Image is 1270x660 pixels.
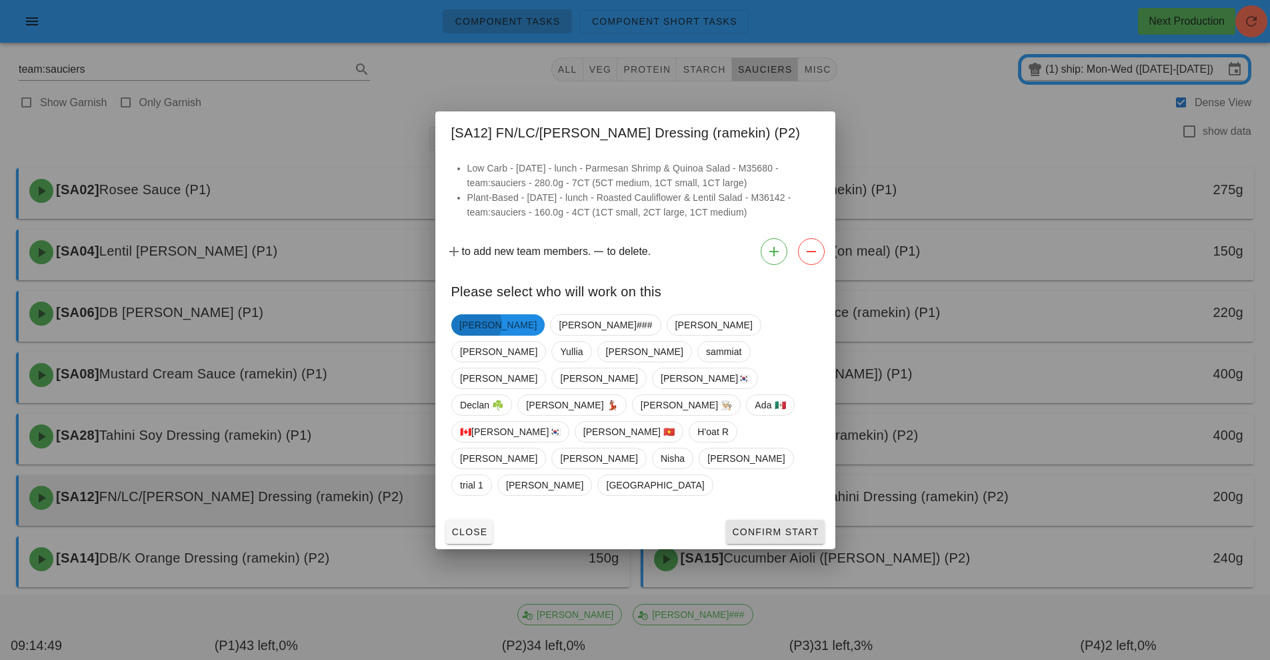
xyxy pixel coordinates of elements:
[606,475,704,495] span: [GEOGRAPHIC_DATA]
[560,448,637,468] span: [PERSON_NAME]
[435,270,835,309] div: Please select who will work on this
[467,190,819,220] li: Plant-Based - [DATE] - lunch - Roasted Cauliflower & Lentil Salad - M36142 - team:sauciers - 160....
[697,422,729,442] span: H'oat R
[505,475,583,495] span: [PERSON_NAME]
[435,111,835,150] div: [SA12] FN/LC/[PERSON_NAME] Dressing (ramekin) (P2)
[605,342,683,362] span: [PERSON_NAME]
[707,448,785,468] span: [PERSON_NAME]
[435,233,835,270] div: to add new team members. to delete.
[559,315,652,335] span: [PERSON_NAME]###
[467,161,819,190] li: Low Carb - [DATE] - lunch - Parmesan Shrimp & Quinoa Salad - M35680 - team:sauciers - 280.0g - 7C...
[460,368,537,388] span: [PERSON_NAME]
[726,520,824,544] button: Confirm Start
[460,448,537,468] span: [PERSON_NAME]
[451,527,488,537] span: Close
[675,315,752,335] span: [PERSON_NAME]
[755,395,785,415] span: Ada 🇲🇽
[459,314,537,336] span: [PERSON_NAME]
[560,368,637,388] span: [PERSON_NAME]
[583,422,675,442] span: [PERSON_NAME] 🇻🇳
[731,527,819,537] span: Confirm Start
[660,448,684,468] span: Nisha
[460,395,503,415] span: Declan ☘️
[560,342,583,362] span: Yullia
[526,395,618,415] span: [PERSON_NAME] 💃🏽
[705,342,741,362] span: sammiat
[446,520,493,544] button: Close
[640,395,732,415] span: [PERSON_NAME] 👨🏼‍🍳
[460,422,561,442] span: 🇨🇦[PERSON_NAME]🇰🇷
[460,342,537,362] span: [PERSON_NAME]
[660,368,749,388] span: [PERSON_NAME]🇰🇷
[460,475,483,495] span: trial 1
